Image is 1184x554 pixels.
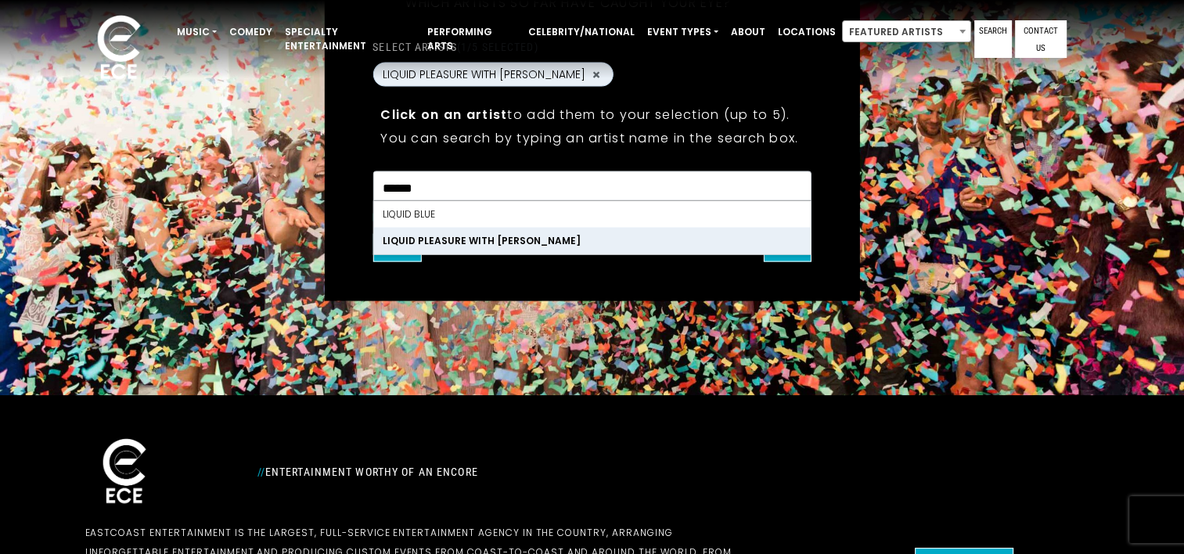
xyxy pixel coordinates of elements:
[843,21,970,43] span: Featured Artists
[383,182,801,196] textarea: Search
[974,20,1012,58] a: Search
[842,20,971,42] span: Featured Artists
[725,19,772,45] a: About
[380,105,804,124] p: to add them to your selection (up to 5).
[279,19,421,59] a: Specialty Entertainment
[171,19,223,45] a: Music
[772,19,842,45] a: Locations
[421,19,522,59] a: Performing Arts
[248,459,765,484] div: Entertainment Worthy of an Encore
[380,106,507,124] strong: Click on an artist
[257,466,265,478] span: //
[380,128,804,148] p: You can search by typing an artist name in the search box.
[1015,20,1067,58] a: Contact Us
[80,11,158,87] img: ece_new_logo_whitev2-1.png
[373,200,810,227] li: Liquid Blue
[85,434,164,510] img: ece_new_logo_whitev2-1.png
[373,227,810,254] li: LIQUID PLEASURE WITH [PERSON_NAME]
[641,19,725,45] a: Event Types
[223,19,279,45] a: Comedy
[522,19,641,45] a: Celebrity/National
